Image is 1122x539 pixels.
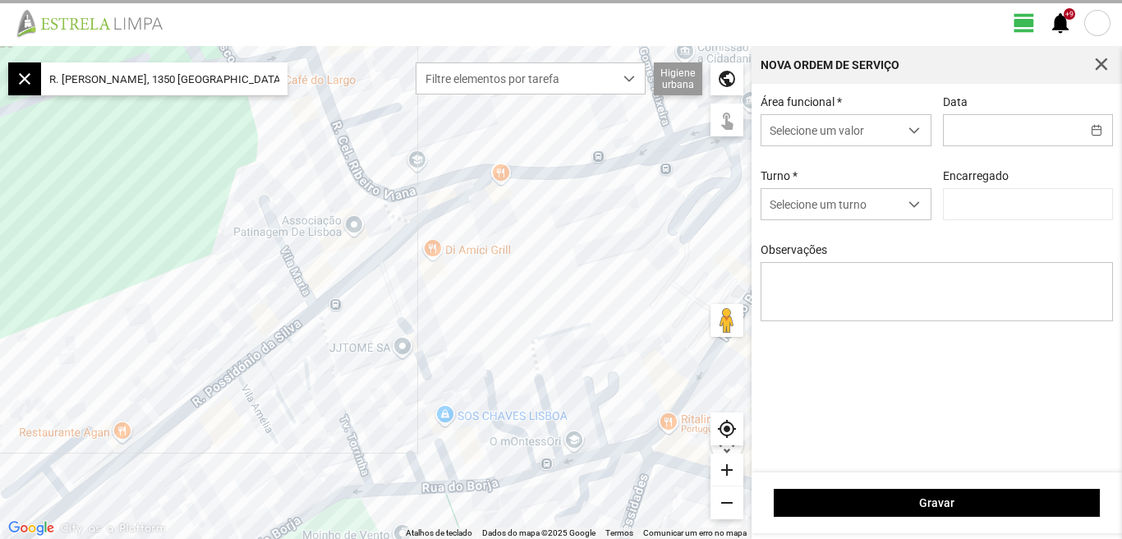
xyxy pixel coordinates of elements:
div: dropdown trigger [899,115,931,145]
button: Atalhos de teclado [406,527,472,539]
span: Gravar [783,496,1092,509]
span: Filtre elementos por tarefa [416,63,614,94]
span: Selecione um turno [761,189,899,219]
img: file [11,8,181,38]
span: Selecione um valor [761,115,899,145]
button: Arraste o Pegman para o mapa para abrir o Street View [710,304,743,337]
div: dropdown trigger [899,189,931,219]
div: +9 [1064,8,1075,20]
div: remove [710,486,743,519]
div: close [8,62,41,95]
a: Comunicar um erro no mapa [643,528,747,537]
label: Turno * [761,169,798,182]
label: Área funcional * [761,95,842,108]
div: touch_app [710,104,743,136]
a: Termos (abre num novo separador) [605,528,633,537]
button: Gravar [774,489,1100,517]
div: my_location [710,412,743,445]
img: Google [4,518,58,539]
div: public [710,62,743,95]
label: Data [943,95,968,108]
div: add [710,454,743,486]
span: Dados do mapa ©2025 Google [482,528,595,537]
span: view_day [1012,11,1037,35]
div: dropdown trigger [614,63,646,94]
label: Encarregado [943,169,1009,182]
div: Higiene urbana [654,62,702,95]
label: Observações [761,243,827,256]
a: Abrir esta área no Google Maps (abre uma nova janela) [4,518,58,539]
input: Pesquise por local [41,62,287,95]
div: Nova Ordem de Serviço [761,59,899,71]
span: notifications [1048,11,1073,35]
